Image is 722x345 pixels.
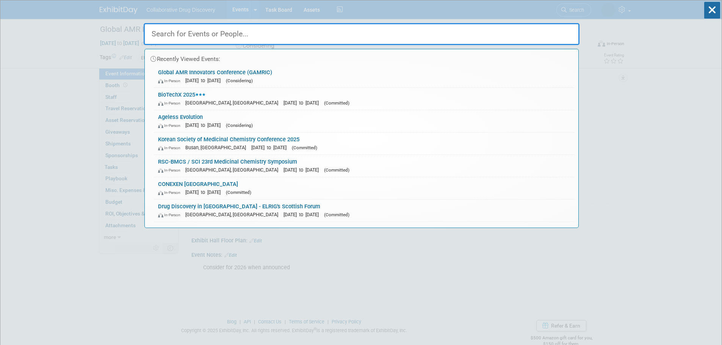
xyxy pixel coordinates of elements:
[226,123,253,128] span: (Considering)
[292,145,317,150] span: (Committed)
[283,100,323,106] span: [DATE] to [DATE]
[185,212,282,217] span: [GEOGRAPHIC_DATA], [GEOGRAPHIC_DATA]
[283,167,323,173] span: [DATE] to [DATE]
[185,78,224,83] span: [DATE] to [DATE]
[149,49,575,66] div: Recently Viewed Events:
[158,101,184,106] span: In-Person
[154,88,575,110] a: BioTechX 2025 In-Person [GEOGRAPHIC_DATA], [GEOGRAPHIC_DATA] [DATE] to [DATE] (Committed)
[154,200,575,222] a: Drug Discovery in [GEOGRAPHIC_DATA] - ELRIG's Scottish Forum In-Person [GEOGRAPHIC_DATA], [GEOGRA...
[158,190,184,195] span: In-Person
[283,212,323,217] span: [DATE] to [DATE]
[158,145,184,150] span: In-Person
[144,23,579,45] input: Search for Events or People...
[158,168,184,173] span: In-Person
[226,78,253,83] span: (Considering)
[185,122,224,128] span: [DATE] to [DATE]
[154,110,575,132] a: Ageless Evolution In-Person [DATE] to [DATE] (Considering)
[185,167,282,173] span: [GEOGRAPHIC_DATA], [GEOGRAPHIC_DATA]
[185,189,224,195] span: [DATE] to [DATE]
[158,123,184,128] span: In-Person
[185,100,282,106] span: [GEOGRAPHIC_DATA], [GEOGRAPHIC_DATA]
[324,212,349,217] span: (Committed)
[324,100,349,106] span: (Committed)
[251,145,290,150] span: [DATE] to [DATE]
[324,167,349,173] span: (Committed)
[154,155,575,177] a: RSC-BMCS / SCI 23rd Medicinal Chemistry Symposium In-Person [GEOGRAPHIC_DATA], [GEOGRAPHIC_DATA] ...
[154,133,575,155] a: Korean Society of Medicinal Chemistry Conference 2025 In-Person Busan, [GEOGRAPHIC_DATA] [DATE] t...
[226,190,251,195] span: (Committed)
[154,177,575,199] a: CONEXEN [GEOGRAPHIC_DATA] In-Person [DATE] to [DATE] (Committed)
[154,66,575,87] a: Global AMR Innovators Conference (GAMRIC) In-Person [DATE] to [DATE] (Considering)
[185,145,250,150] span: Busan, [GEOGRAPHIC_DATA]
[158,78,184,83] span: In-Person
[158,212,184,217] span: In-Person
